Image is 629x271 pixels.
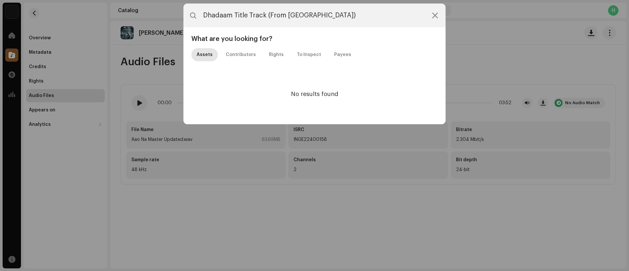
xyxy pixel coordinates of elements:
div: Assets [197,48,213,61]
div: To Inspect [297,48,321,61]
div: Rights [269,48,284,61]
div: Payees [334,48,351,61]
span: No results found [291,91,338,97]
div: Contributors [226,48,256,61]
input: Search [183,4,446,27]
div: What are you looking for? [189,35,440,43]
